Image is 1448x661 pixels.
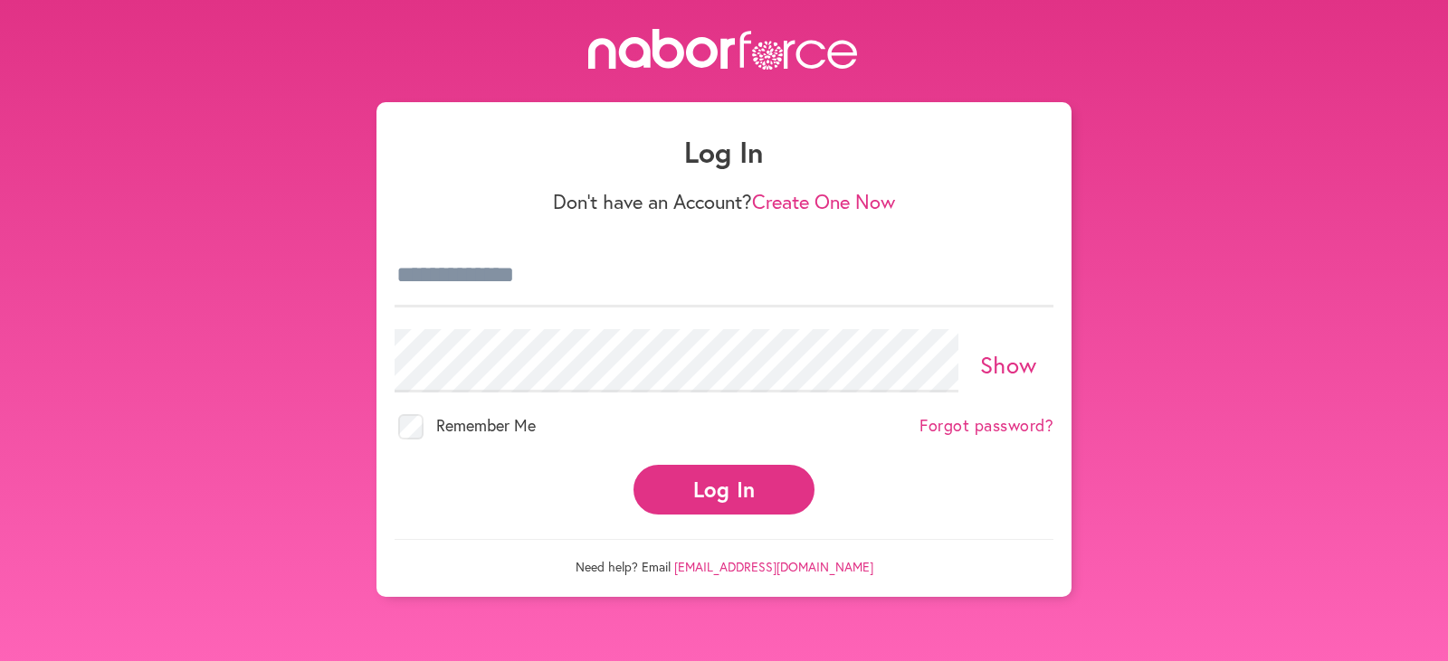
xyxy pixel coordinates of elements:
[919,416,1053,436] a: Forgot password?
[395,135,1053,169] h1: Log In
[674,558,873,575] a: [EMAIL_ADDRESS][DOMAIN_NAME]
[436,414,536,436] span: Remember Me
[395,190,1053,213] p: Don't have an Account?
[752,188,895,214] a: Create One Now
[395,539,1053,575] p: Need help? Email
[980,349,1037,380] a: Show
[633,465,814,515] button: Log In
